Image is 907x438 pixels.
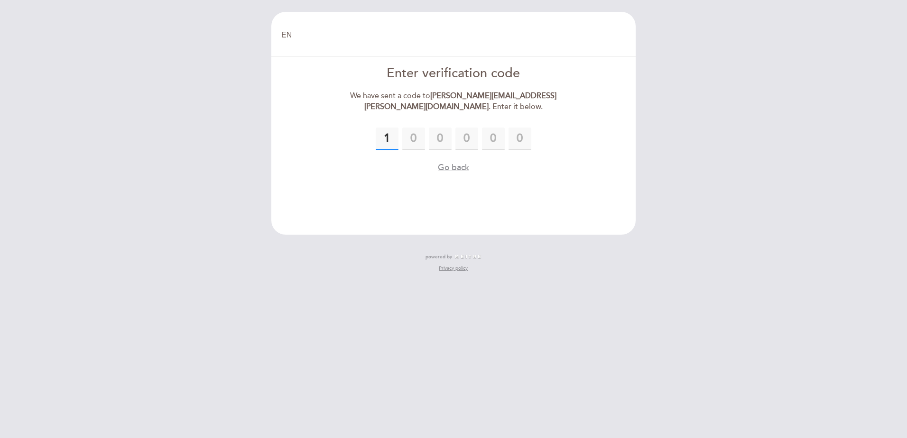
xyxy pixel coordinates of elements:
div: Enter verification code [345,64,563,83]
input: 0 [402,128,425,150]
input: 0 [429,128,452,150]
button: Go back [438,162,469,173]
a: powered by [426,254,481,260]
div: We have sent a code to . Enter it below. [345,91,563,112]
span: powered by [426,254,452,260]
input: 0 [482,128,505,150]
input: 0 [509,128,531,150]
img: MEITRE [454,255,481,259]
a: Privacy policy [439,265,468,272]
input: 0 [455,128,478,150]
input: 0 [376,128,398,150]
strong: [PERSON_NAME][EMAIL_ADDRESS][PERSON_NAME][DOMAIN_NAME] [364,91,557,111]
